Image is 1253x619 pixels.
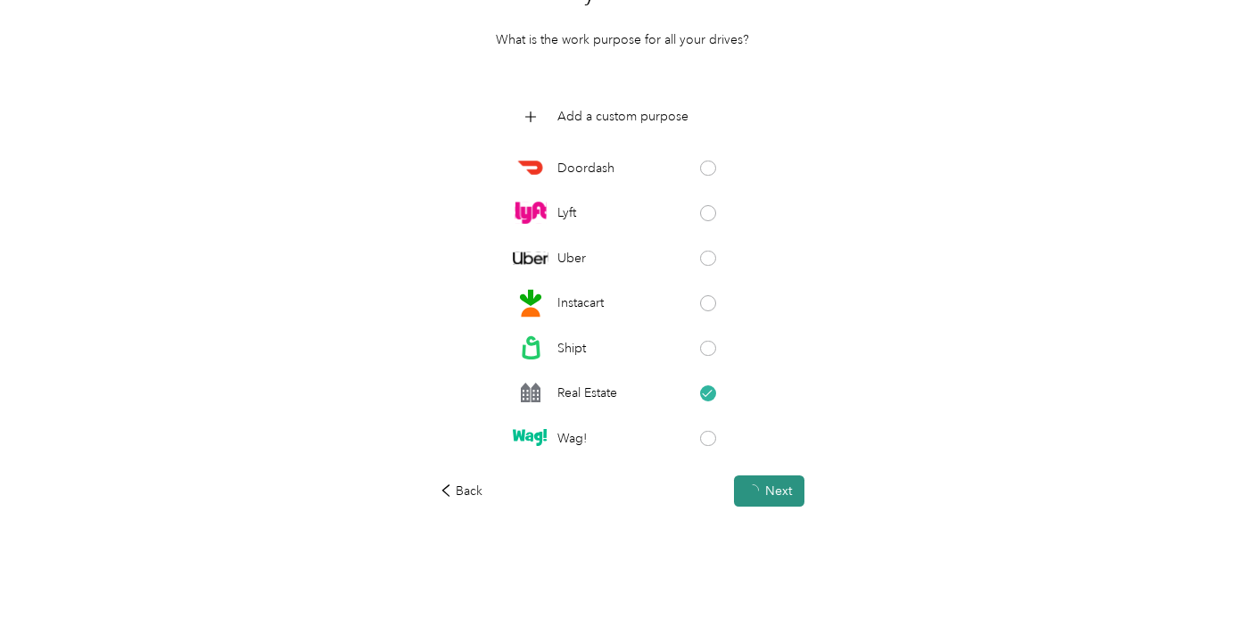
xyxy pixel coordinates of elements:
[1153,519,1253,619] iframe: Everlance-gr Chat Button Frame
[557,249,586,268] p: Uber
[557,384,617,402] p: Real Estate
[557,107,688,126] p: Add a custom purpose
[440,482,482,500] div: Back
[557,203,576,222] p: Lyft
[496,30,749,49] p: What is the work purpose for all your drives?
[557,429,587,448] p: Wag!
[557,339,586,358] p: Shipt
[557,159,614,177] p: Doordash
[557,293,604,312] p: Instacart
[734,475,804,507] button: Next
